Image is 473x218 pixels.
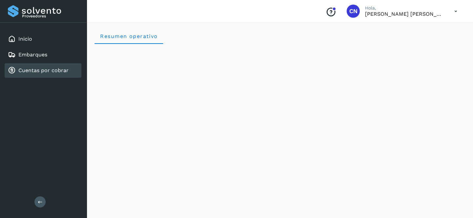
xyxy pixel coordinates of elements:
[18,67,69,73] a: Cuentas por cobrar
[18,51,47,58] a: Embarques
[5,48,81,62] div: Embarques
[365,5,444,11] p: Hola,
[22,14,79,18] p: Proveedores
[5,63,81,78] div: Cuentas por cobrar
[365,11,444,17] p: Claudia Nohemi González Sánchez
[100,33,158,39] span: Resumen operativo
[18,36,32,42] a: Inicio
[5,32,81,46] div: Inicio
